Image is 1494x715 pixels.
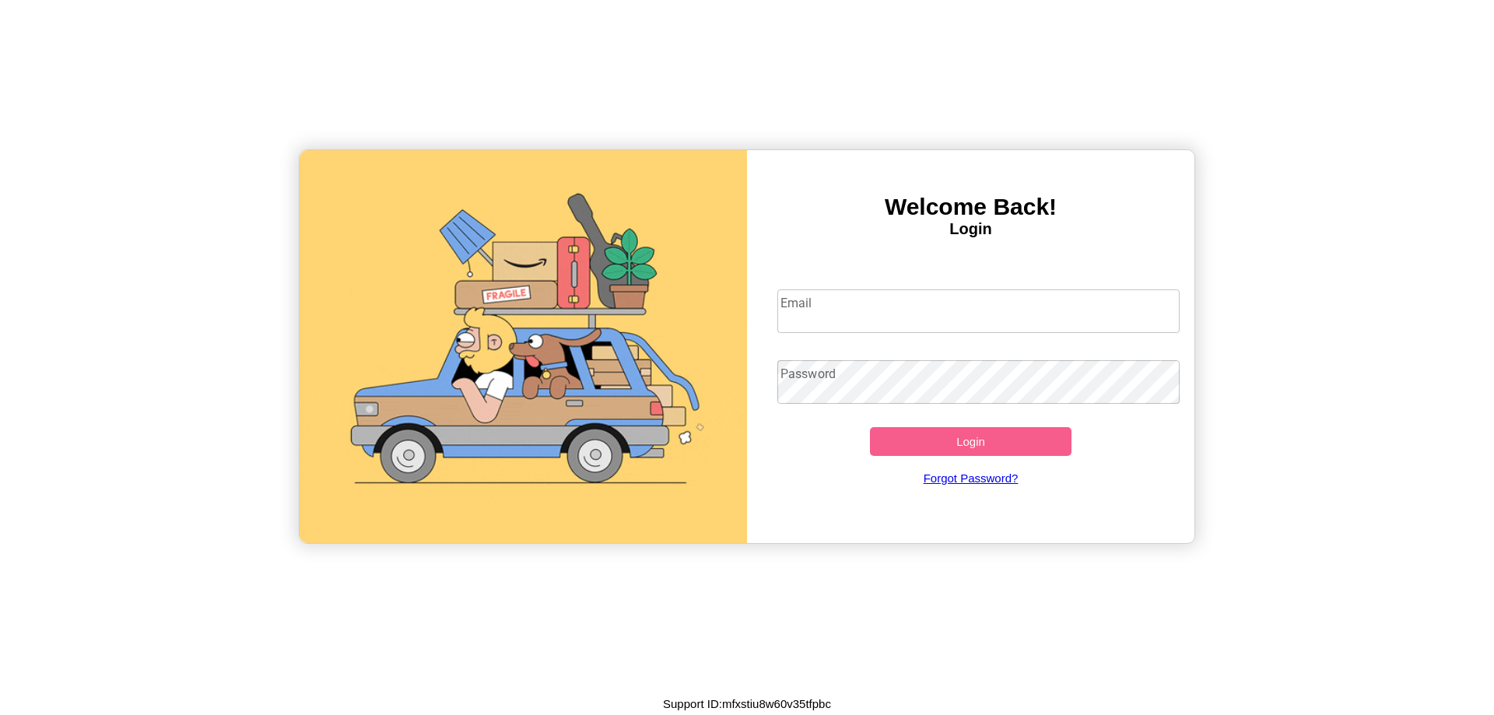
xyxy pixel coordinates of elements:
img: gif [300,150,747,543]
a: Forgot Password? [770,456,1173,500]
p: Support ID: mfxstiu8w60v35tfpbc [663,693,831,714]
h4: Login [747,220,1194,238]
button: Login [870,427,1071,456]
h3: Welcome Back! [747,194,1194,220]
